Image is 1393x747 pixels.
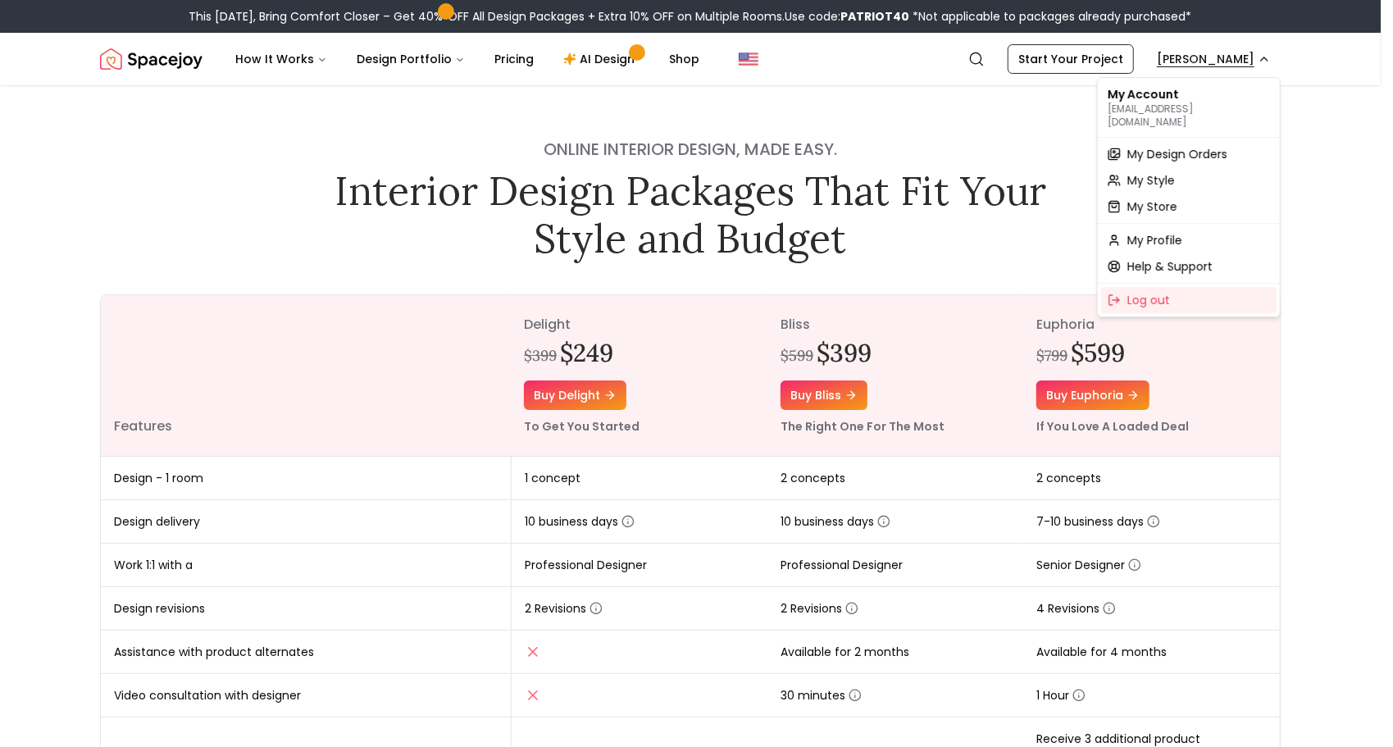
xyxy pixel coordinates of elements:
p: [EMAIL_ADDRESS][DOMAIN_NAME] [1108,102,1270,129]
a: Help & Support [1101,253,1277,280]
div: My Account [1101,81,1277,134]
a: My Style [1101,167,1277,194]
a: My Design Orders [1101,141,1277,167]
span: My Style [1127,172,1175,189]
span: My Profile [1127,232,1182,248]
span: Help & Support [1127,258,1213,275]
div: [PERSON_NAME] [1097,77,1281,317]
a: My Store [1101,194,1277,220]
a: My Profile [1101,227,1277,253]
span: Log out [1127,292,1170,308]
span: My Design Orders [1127,146,1227,162]
span: My Store [1127,198,1177,215]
